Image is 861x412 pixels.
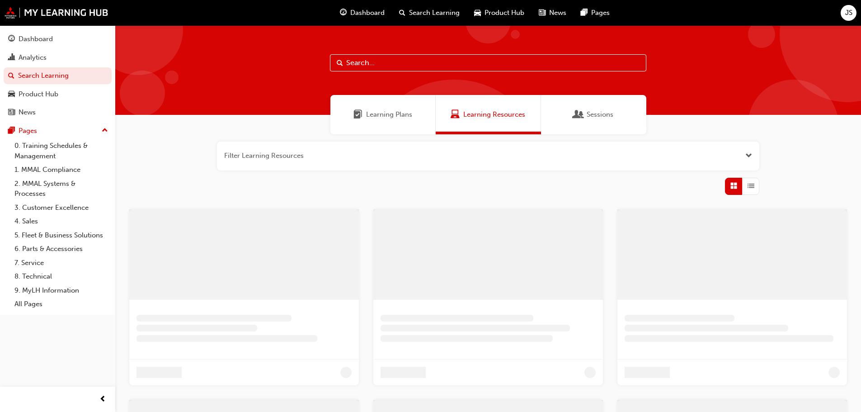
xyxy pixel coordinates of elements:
input: Search... [330,54,646,71]
span: car-icon [8,90,15,99]
a: guage-iconDashboard [333,4,392,22]
button: Pages [4,123,112,139]
a: News [4,104,112,121]
button: Open the filter [745,151,752,161]
span: chart-icon [8,54,15,62]
a: 6. Parts & Accessories [11,242,112,256]
div: Product Hub [19,89,58,99]
a: 9. MyLH Information [11,284,112,298]
a: car-iconProduct Hub [467,4,532,22]
span: guage-icon [8,35,15,43]
span: search-icon [399,7,405,19]
span: News [549,8,566,18]
a: Learning ResourcesLearning Resources [436,95,541,134]
span: List [748,181,754,191]
a: pages-iconPages [574,4,617,22]
span: Learning Resources [451,109,460,120]
img: mmal [5,7,108,19]
span: up-icon [102,125,108,137]
span: Learning Plans [353,109,362,120]
span: prev-icon [99,394,106,405]
div: Pages [19,126,37,136]
span: Learning Plans [366,109,412,120]
a: 8. Technical [11,270,112,284]
span: Learning Resources [463,109,525,120]
span: Sessions [574,109,583,120]
button: DashboardAnalyticsSearch LearningProduct HubNews [4,29,112,123]
span: Dashboard [350,8,385,18]
a: All Pages [11,297,112,311]
a: Search Learning [4,67,112,84]
button: JS [841,5,856,21]
span: pages-icon [8,127,15,135]
span: Grid [730,181,737,191]
a: Dashboard [4,31,112,47]
span: JS [845,8,852,18]
a: Product Hub [4,86,112,103]
span: Sessions [587,109,613,120]
a: 3. Customer Excellence [11,201,112,215]
a: Learning PlansLearning Plans [330,95,436,134]
span: pages-icon [581,7,588,19]
a: SessionsSessions [541,95,646,134]
span: Product Hub [485,8,524,18]
a: search-iconSearch Learning [392,4,467,22]
span: news-icon [8,109,15,117]
a: Analytics [4,49,112,66]
a: 1. MMAL Compliance [11,163,112,177]
span: news-icon [539,7,546,19]
a: 5. Fleet & Business Solutions [11,228,112,242]
span: search-icon [8,72,14,80]
span: car-icon [474,7,481,19]
div: Analytics [19,52,47,63]
a: 2. MMAL Systems & Processes [11,177,112,201]
div: News [19,107,36,118]
span: Pages [591,8,610,18]
a: 0. Training Schedules & Management [11,139,112,163]
a: 4. Sales [11,214,112,228]
a: news-iconNews [532,4,574,22]
span: guage-icon [340,7,347,19]
div: Dashboard [19,34,53,44]
span: Search Learning [409,8,460,18]
a: 7. Service [11,256,112,270]
span: Search [337,58,343,68]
